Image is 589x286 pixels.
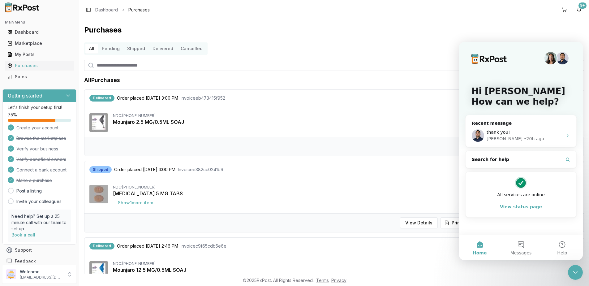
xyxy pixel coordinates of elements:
[113,261,579,266] div: NDC: [PHONE_NUMBER]
[5,38,74,49] a: Marketplace
[113,190,579,197] div: [MEDICAL_DATA] 5 MG TABS
[316,278,329,283] a: Terms
[2,72,76,82] button: Sales
[15,258,36,264] span: Feedback
[16,146,58,152] span: Verify your business
[89,261,108,280] img: Mounjaro 12.5 MG/0.5ML SOAJ
[7,29,71,35] div: Dashboard
[2,256,76,267] button: Feedback
[5,49,74,60] a: My Posts
[2,2,42,12] img: RxPost Logo
[117,95,178,101] span: Order placed [DATE] 3:00 PM
[177,44,206,54] button: Cancelled
[2,50,76,59] button: My Posts
[89,166,112,173] div: Shipped
[331,278,346,283] a: Privacy
[181,95,225,101] span: Invoice eb473415f952
[8,92,42,99] h3: Getting started
[8,112,17,118] span: 75 %
[11,232,35,237] a: Book a call
[7,63,71,69] div: Purchases
[113,113,579,118] div: NDC: [PHONE_NUMBER]
[440,217,483,228] button: Print Invoice
[7,74,71,80] div: Sales
[181,243,226,249] span: Invoice c9f65cdb5e6e
[8,104,71,110] p: Let's finish your setup first!
[16,125,58,131] span: Create your account
[568,265,583,280] iframe: Intercom live chat
[89,113,108,132] img: Mounjaro 2.5 MG/0.5ML SOAJ
[114,167,175,173] span: Order placed [DATE] 3:00 PM
[2,27,76,37] button: Dashboard
[95,7,118,13] a: Dashboard
[95,7,150,13] nav: breadcrumb
[459,42,583,260] iframe: Intercom live chat
[574,5,584,15] button: 9+
[2,61,76,71] button: Purchases
[16,156,66,162] span: Verify beneficial owners
[178,167,223,173] span: Invoice e382cc0241b9
[149,44,177,54] button: Delivered
[20,269,63,275] p: Welcome
[113,185,579,190] div: NDC: [PHONE_NUMBER]
[16,135,66,141] span: Browse the marketplace
[5,27,74,38] a: Dashboard
[16,167,67,173] span: Connect a bank account
[123,44,149,54] button: Shipped
[5,20,74,25] h2: Main Menu
[89,243,114,249] div: Delivered
[89,185,108,203] img: Eliquis 5 MG TABS
[5,60,74,71] a: Purchases
[2,245,76,256] button: Support
[6,269,16,279] img: User avatar
[2,38,76,48] button: Marketplace
[20,275,63,280] p: [EMAIL_ADDRESS][DOMAIN_NAME]
[11,213,67,232] p: Need help? Set up a 25 minute call with our team to set up.
[89,95,114,102] div: Delivered
[85,44,98,54] button: All
[16,188,42,194] a: Post a listing
[578,2,587,9] div: 9+
[84,76,120,84] h1: All Purchases
[7,51,71,58] div: My Posts
[98,44,123,54] button: Pending
[113,266,579,274] div: Mounjaro 12.5 MG/0.5ML SOAJ
[7,40,71,46] div: Marketplace
[16,177,52,184] span: Make a purchase
[5,71,74,82] a: Sales
[117,243,178,249] span: Order placed [DATE] 2:46 PM
[113,197,158,208] button: Show1more item
[16,198,62,205] a: Invite your colleagues
[113,118,579,126] div: Mounjaro 2.5 MG/0.5ML SOAJ
[84,25,584,35] h1: Purchases
[400,217,438,228] button: View Details
[128,7,150,13] span: Purchases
